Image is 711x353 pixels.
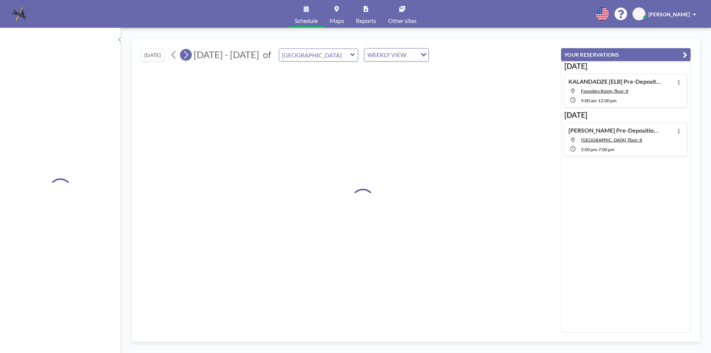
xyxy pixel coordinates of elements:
span: Buckhead Room, floor: 8 [581,137,642,143]
button: [DATE] [141,49,164,61]
input: Buckhead Room [279,49,350,61]
span: Founders Room, floor: 8 [581,88,628,94]
input: Search for option [408,50,416,60]
h4: KALANDADZE [ELB] Pre-Deposition Meeting with [PERSON_NAME] (booked by [PERSON_NAME] for [PERSON_N... [568,78,661,85]
span: PD [635,11,642,17]
span: Schedule [295,18,318,24]
span: 5:00 PM [581,147,597,152]
h3: [DATE] [564,61,687,71]
h3: [DATE] [564,110,687,120]
span: [DATE] - [DATE] [194,49,259,60]
span: Reports [356,18,376,24]
img: organization-logo [12,7,27,21]
span: WEEKLY VIEW [366,50,408,60]
span: 9:00 AM [581,98,597,103]
span: Other sites [388,18,417,24]
span: 7:00 PM [598,147,614,152]
button: YOUR RESERVATIONS [561,48,691,61]
span: 12:00 PM [598,98,617,103]
span: of [263,49,271,60]
span: - [597,147,598,152]
span: - [597,98,598,103]
span: Maps [330,18,344,24]
h4: [PERSON_NAME] Pre-Deposition Meeting with [PERSON_NAME] & [PERSON_NAME] [568,127,661,134]
div: Search for option [364,49,428,61]
span: [PERSON_NAME] [648,11,690,17]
